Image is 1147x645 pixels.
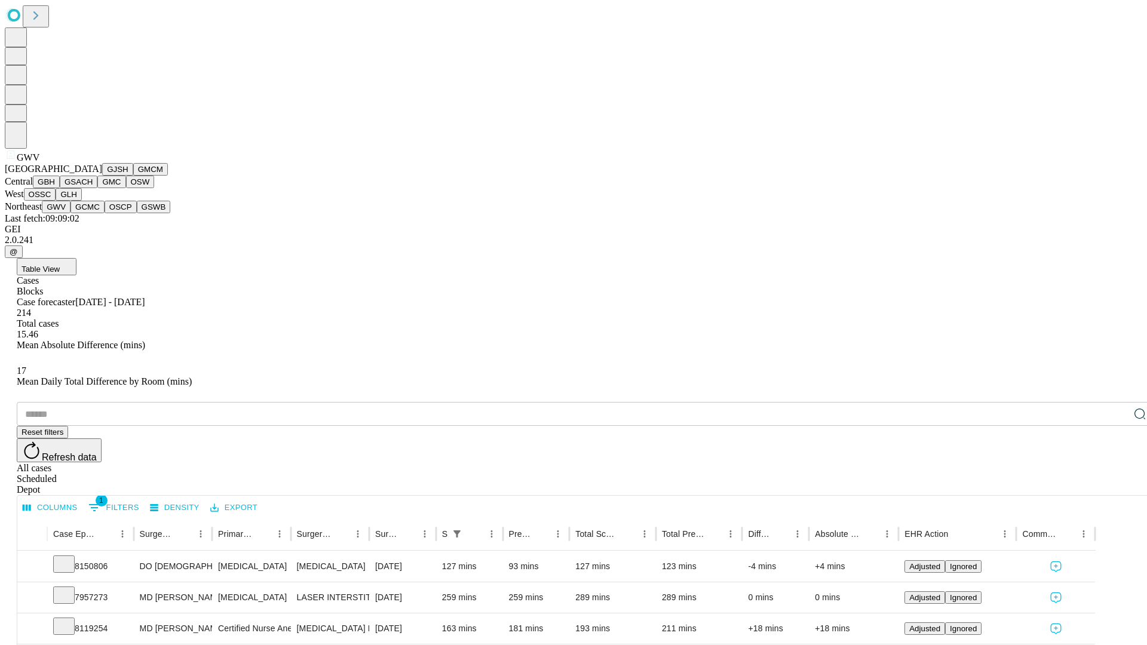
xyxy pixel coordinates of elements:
[17,426,68,438] button: Reset filters
[950,624,977,633] span: Ignored
[5,164,102,174] span: [GEOGRAPHIC_DATA]
[137,201,171,213] button: GSWB
[509,529,532,539] div: Predicted In Room Duration
[17,308,31,318] span: 214
[662,551,737,582] div: 123 mins
[815,529,861,539] div: Absolute Difference
[550,526,566,542] button: Menu
[10,247,18,256] span: @
[70,201,105,213] button: GCMC
[904,591,945,604] button: Adjusted
[575,613,650,644] div: 193 mins
[5,245,23,258] button: @
[17,438,102,462] button: Refresh data
[349,526,366,542] button: Menu
[5,213,79,223] span: Last fetch: 09:09:02
[17,340,145,350] span: Mean Absolute Difference (mins)
[400,526,416,542] button: Sort
[5,189,24,199] span: West
[207,499,260,517] button: Export
[442,551,497,582] div: 127 mins
[619,526,636,542] button: Sort
[772,526,789,542] button: Sort
[17,318,59,328] span: Total cases
[17,258,76,275] button: Table View
[748,529,771,539] div: Difference
[105,201,137,213] button: OSCP
[333,526,349,542] button: Sort
[20,499,81,517] button: Select columns
[5,235,1142,245] div: 2.0.241
[17,376,192,386] span: Mean Daily Total Difference by Room (mins)
[133,163,168,176] button: GMCM
[416,526,433,542] button: Menu
[85,498,142,517] button: Show filters
[176,526,192,542] button: Sort
[949,526,966,542] button: Sort
[96,494,108,506] span: 1
[509,613,564,644] div: 181 mins
[375,529,398,539] div: Surgery Date
[904,560,945,573] button: Adjusted
[950,562,977,571] span: Ignored
[748,582,803,613] div: 0 mins
[254,526,271,542] button: Sort
[297,529,332,539] div: Surgery Name
[17,365,26,376] span: 17
[147,499,203,517] button: Density
[909,562,940,571] span: Adjusted
[862,526,879,542] button: Sort
[56,188,81,201] button: GLH
[1022,529,1057,539] div: Comments
[75,297,145,307] span: [DATE] - [DATE]
[748,613,803,644] div: +18 mins
[1059,526,1075,542] button: Sort
[748,551,803,582] div: -4 mins
[192,526,209,542] button: Menu
[218,582,284,613] div: [MEDICAL_DATA]
[509,551,564,582] div: 93 mins
[575,529,618,539] div: Total Scheduled Duration
[722,526,739,542] button: Menu
[271,526,288,542] button: Menu
[5,201,42,211] span: Northeast
[297,582,363,613] div: LASER INTERSTITIAL THERMAL THERAPY (LITT) OF LESION, INTRACRANIAL, INCLUDING [PERSON_NAME] HOLE(S...
[126,176,155,188] button: OSW
[23,619,41,640] button: Expand
[297,551,363,582] div: [MEDICAL_DATA]
[140,582,206,613] div: MD [PERSON_NAME]
[17,329,38,339] span: 15.46
[636,526,653,542] button: Menu
[375,582,430,613] div: [DATE]
[575,551,650,582] div: 127 mins
[662,529,705,539] div: Total Predicted Duration
[22,428,63,437] span: Reset filters
[996,526,1013,542] button: Menu
[509,582,564,613] div: 259 mins
[879,526,895,542] button: Menu
[789,526,806,542] button: Menu
[706,526,722,542] button: Sort
[950,593,977,602] span: Ignored
[449,526,465,542] button: Show filters
[5,224,1142,235] div: GEI
[53,582,128,613] div: 7957273
[60,176,97,188] button: GSACH
[140,551,206,582] div: DO [DEMOGRAPHIC_DATA] [PERSON_NAME]
[24,188,56,201] button: OSSC
[662,582,737,613] div: 289 mins
[909,624,940,633] span: Adjusted
[17,297,75,307] span: Case forecaster
[467,526,483,542] button: Sort
[33,176,60,188] button: GBH
[140,529,174,539] div: Surgeon Name
[945,591,982,604] button: Ignored
[945,560,982,573] button: Ignored
[23,557,41,578] button: Expand
[97,176,125,188] button: GMC
[17,152,39,162] span: GWV
[815,551,893,582] div: +4 mins
[815,582,893,613] div: 0 mins
[909,593,940,602] span: Adjusted
[114,526,131,542] button: Menu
